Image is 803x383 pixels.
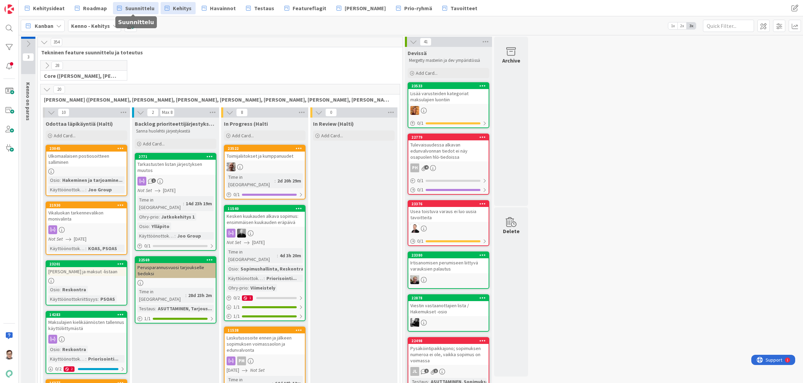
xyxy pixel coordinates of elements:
div: Testaus [137,305,155,312]
div: Käyttöönottokriittisyys [137,232,175,240]
a: Kehitys [161,2,196,14]
div: JL [408,367,489,376]
div: Ohry-prio [227,284,248,292]
span: 0 [325,108,337,117]
div: PSOAS [99,295,117,303]
div: VP [408,224,489,233]
div: 22498 [411,338,489,343]
div: 0/1 [408,237,489,245]
div: 23380 [411,253,489,258]
div: 0/1 [408,119,489,127]
div: 23533Lisää varusteiden kategoriat maksulajien luontiin [408,83,489,104]
div: Perusparannusvuosi tarjoukselle tiedoksi [135,263,216,278]
div: 2771 [138,154,216,159]
span: : [85,186,86,193]
div: 4d 3h 20m [278,252,303,259]
div: 1 [35,3,37,8]
div: Viestin vastaanottajien lista / Hakemukset -osio [408,301,489,316]
span: 3 [22,53,34,61]
img: VH [227,162,235,171]
div: Joo Group [176,232,203,240]
div: 22779 [411,135,489,140]
div: 22569Perusparannusvuosi tarjoukselle tiedoksi [135,257,216,278]
i: Not Set [250,367,265,373]
div: Ylläpito [150,223,171,230]
span: Kehitys [173,4,192,12]
div: PM [225,356,305,365]
div: 2d 20h 29m [276,177,303,185]
div: Viimeistely [249,284,277,292]
span: 0 / 1 [233,191,240,198]
a: [PERSON_NAME] [332,2,390,14]
div: 23533 [408,83,489,89]
div: Laskutusosoite ennen ja jälkeen sopimuksen voimassaolon ja edunvalvonta [225,333,305,354]
div: 23522 [228,146,305,151]
div: Käyttöönottokriittisyys [48,245,85,252]
span: 28 [51,62,63,70]
div: KOAS, PSOAS [86,245,119,252]
div: Osio [48,286,60,293]
div: 23045Ulkomaalaisen postiosoitteen salliminen [46,145,127,167]
a: Prio-ryhmä [392,2,436,14]
div: VH [225,162,305,171]
h5: Suunnittelu [118,19,154,25]
div: 0/1 [408,186,489,194]
span: 0 / 1 [417,238,424,245]
img: Visit kanbanzone.com [4,4,14,14]
span: Halti (Sebastian, VilleH, Riikka, Antti, MikkoV, PetriH, PetriM) [44,96,391,103]
div: Toimijaliitokset ja kumppanuudet [225,152,305,160]
div: Usea toistuva varaus ei luo uusia tavoitteita [408,207,489,222]
img: VP [410,224,419,233]
div: Osio [137,223,149,230]
span: Kanban [35,22,53,30]
span: : [185,292,186,299]
div: 22498 [408,338,489,344]
span: [DATE] [252,239,265,246]
span: 2 [147,108,159,117]
div: Joo Group [86,186,114,193]
span: : [60,176,61,184]
span: : [277,252,278,259]
span: Devissä [408,50,427,56]
div: 0/22 [46,365,127,373]
img: JH [410,275,419,284]
span: : [183,200,184,207]
span: Havainnot [210,4,236,12]
p: Sanna huolehtii järjestyksestä [136,128,215,134]
div: 14d 23h 19m [184,200,214,207]
span: In Review (Halti) [313,120,354,127]
a: Roadmap [71,2,111,14]
span: Add Card... [416,70,438,76]
a: Havainnot [198,2,240,14]
span: Kehitysideat [33,4,65,12]
b: Kenno - Kehitys [71,22,110,29]
span: Support [14,1,31,9]
span: : [238,265,239,273]
span: : [248,284,249,292]
span: [DATE] [163,187,176,194]
span: : [98,295,99,303]
span: 0 / 1 [144,242,151,249]
div: Osio [227,265,238,273]
div: 22779Tulevaisuudessa alkavan edunvalvonnan tiedot ei näy osapuolen hlö-tiedoissa [408,134,489,161]
div: 23201 [46,261,127,267]
span: 1 [433,369,438,373]
div: Reskontra [61,346,88,353]
div: 2 [64,366,75,372]
a: Testaus [242,2,278,14]
span: : [149,223,150,230]
img: KM [410,318,419,327]
div: 11538 [228,328,305,333]
div: Käyttöönottokriittisyys [48,355,85,363]
span: [DATE] [74,236,86,243]
span: : [264,275,265,282]
div: Maksulajien kielikäännösten tallennus käyttöliittymästä [46,318,127,333]
div: MV [225,229,305,238]
div: Time in [GEOGRAPHIC_DATA] [227,248,277,263]
i: Not Set [137,187,152,193]
div: 23376Usea toistuva varaus ei luo uusia tavoitteita [408,201,489,222]
div: Ohry-prio [137,213,159,221]
div: 23380Irtisanomisen perumiseen liittyvä varauksien palautus [408,252,489,273]
span: Odottaa läpikäyntiä (Halti) [46,120,113,127]
div: 11540 [225,206,305,212]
